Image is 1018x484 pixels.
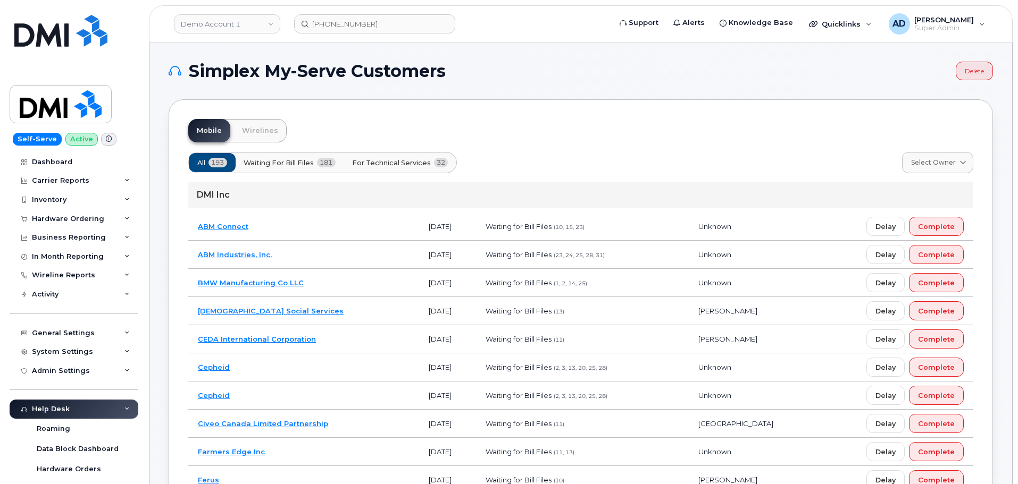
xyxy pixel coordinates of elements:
[698,222,731,231] span: Unknown
[554,449,574,456] span: (11, 13)
[875,419,896,429] span: Delay
[419,269,476,297] td: [DATE]
[554,224,585,231] span: (10, 15, 23)
[419,353,476,381] td: [DATE]
[198,391,230,400] a: Cepheid
[198,278,304,287] a: BMW Manufacturing Co LLC
[698,475,757,484] span: [PERSON_NAME]
[909,245,964,264] button: Complete
[419,241,476,269] td: [DATE]
[698,447,731,456] span: Unknown
[911,158,956,167] span: Select Owner
[486,391,552,400] span: Waiting for Bill Files
[554,393,607,400] span: (2, 3, 13, 20, 25, 28)
[698,335,757,343] span: [PERSON_NAME]
[554,308,564,315] span: (13)
[198,222,248,231] a: ABM Connect
[698,278,731,287] span: Unknown
[956,62,993,80] a: Delete
[698,363,731,371] span: Unknown
[909,273,964,292] button: Complete
[244,158,314,168] span: Waiting for Bill Files
[486,447,552,456] span: Waiting for Bill Files
[419,297,476,325] td: [DATE]
[419,410,476,438] td: [DATE]
[866,329,905,349] button: Delay
[486,363,552,371] span: Waiting for Bill Files
[918,390,955,401] span: Complete
[909,217,964,236] button: Complete
[866,442,905,461] button: Delay
[188,182,973,208] div: DMI Inc
[866,386,905,405] button: Delay
[486,307,552,315] span: Waiting for Bill Files
[918,306,955,316] span: Complete
[352,158,431,168] span: For Technical Services
[554,336,564,343] span: (11)
[198,475,219,484] a: Ferus
[918,334,955,344] span: Complete
[875,306,896,316] span: Delay
[486,278,552,287] span: Waiting for Bill Files
[486,250,552,259] span: Waiting for Bill Files
[317,158,336,167] span: 181
[909,442,964,461] button: Complete
[875,278,896,288] span: Delay
[918,447,955,457] span: Complete
[698,307,757,315] span: [PERSON_NAME]
[189,63,446,79] span: Simplex My-Serve Customers
[198,447,265,456] a: Farmers Edge Inc
[554,280,587,287] span: (1, 2, 14, 25)
[554,364,607,371] span: (2, 3, 13, 20, 25, 28)
[698,419,773,428] span: [GEOGRAPHIC_DATA]
[875,447,896,457] span: Delay
[554,421,564,428] span: (11)
[419,213,476,241] td: [DATE]
[866,414,905,433] button: Delay
[875,362,896,372] span: Delay
[909,414,964,433] button: Complete
[486,335,552,343] span: Waiting for Bill Files
[198,363,230,371] a: Cepheid
[918,419,955,429] span: Complete
[875,250,896,260] span: Delay
[198,335,316,343] a: CEDA International Corporation
[486,475,552,484] span: Waiting for Bill Files
[866,358,905,377] button: Delay
[875,222,896,232] span: Delay
[698,391,731,400] span: Unknown
[875,390,896,401] span: Delay
[918,278,955,288] span: Complete
[918,250,955,260] span: Complete
[866,301,905,320] button: Delay
[486,222,552,231] span: Waiting for Bill Files
[866,273,905,292] button: Delay
[419,381,476,410] td: [DATE]
[434,158,448,167] span: 32
[486,419,552,428] span: Waiting for Bill Files
[554,252,605,259] span: (23, 24, 25, 28, 31)
[875,334,896,344] span: Delay
[198,419,328,428] a: Civeo Canada Limited Partnership
[909,358,964,377] button: Complete
[198,250,272,259] a: ABM Industries, Inc.
[419,438,476,466] td: [DATE]
[902,152,973,173] a: Select Owner
[909,301,964,320] button: Complete
[909,386,964,405] button: Complete
[909,329,964,349] button: Complete
[698,250,731,259] span: Unknown
[866,217,905,236] button: Delay
[918,222,955,232] span: Complete
[233,119,287,142] a: Wirelines
[188,119,230,142] a: Mobile
[554,477,564,484] span: (10)
[866,245,905,264] button: Delay
[198,307,344,315] a: [DEMOGRAPHIC_DATA] Social Services
[918,362,955,372] span: Complete
[419,325,476,353] td: [DATE]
